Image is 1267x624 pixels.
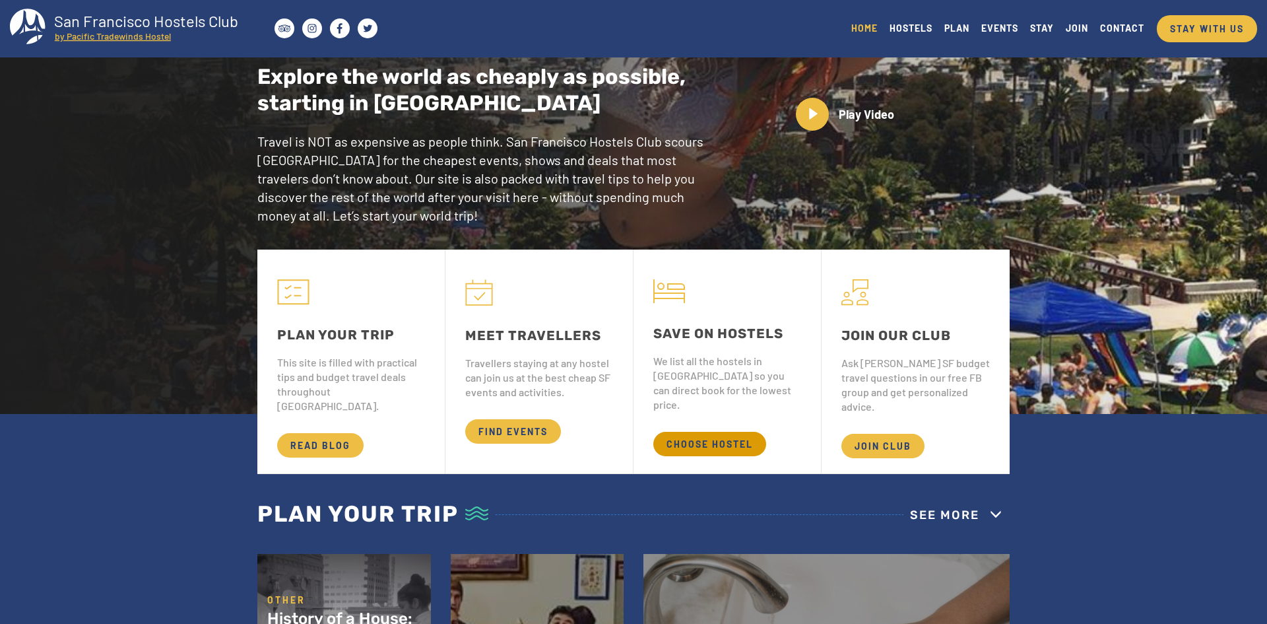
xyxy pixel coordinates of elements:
div: We list all the hostels in [GEOGRAPHIC_DATA] so you can direct book for the lowest price. [653,354,801,412]
a: PLAN YOUR TRIP This site is filled with practical tips and budget travel deals throughout [GEOGRA... [257,250,445,473]
div: PLAN YOUR TRIP [277,325,425,345]
div: Ask [PERSON_NAME] SF budget travel questions in our free FB group and get personalized advice. [841,356,990,414]
div: MEET TRAVELLERS [465,326,613,345]
div: Other [267,594,306,607]
p: Play Video [829,106,904,123]
h2: Plan your trip [257,494,495,534]
a: EVENTS [975,19,1024,37]
a: JOIN OUR CLUB Ask [PERSON_NAME] SF budget travel questions in our free FB group and get personali... [822,250,1010,473]
a: JOIN [1060,19,1094,37]
div: Travellers staying at any hostel can join us at the best cheap SF events and activities. [465,356,613,399]
tspan: San Francisco Hostels Club [54,11,238,30]
a: HOME [845,19,884,37]
button: See more [903,494,1010,536]
div: JOIN OUR CLUB [841,326,990,345]
a: HOSTELS [884,19,938,37]
a: STAY [1024,19,1060,37]
span: See more [910,508,979,522]
a: CONTACT [1094,19,1150,37]
a: SAVE ON HOSTELS We list all the hostels in [GEOGRAPHIC_DATA] so you can direct book for the lowes... [633,250,821,473]
a: MEET TRAVELLERS Travellers staying at any hostel can join us at the best cheap SF events and acti... [445,250,633,473]
a: San Francisco Hostels Club by Pacific Tradewinds Hostel [10,9,251,48]
span: FIND EVENTS [465,419,561,444]
p: Explore the world as cheaply as possible, starting in [GEOGRAPHIC_DATA] [257,63,709,116]
a: STAY WITH US [1157,15,1257,42]
div: This site is filled with practical tips and budget travel deals throughout [GEOGRAPHIC_DATA]. [277,355,425,413]
p: Travel is NOT as expensive as people think. San Francisco Hostels Club scours [GEOGRAPHIC_DATA] f... [257,132,709,225]
span: READ BLOG [277,433,364,458]
span: JOIN CLUB [841,434,925,458]
a: PLAN [938,19,975,37]
tspan: by Pacific Tradewinds Hostel [55,30,171,42]
span: CHOOSE HOSTEL [653,432,766,456]
div: SAVE ON HOSTELS [653,324,801,343]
